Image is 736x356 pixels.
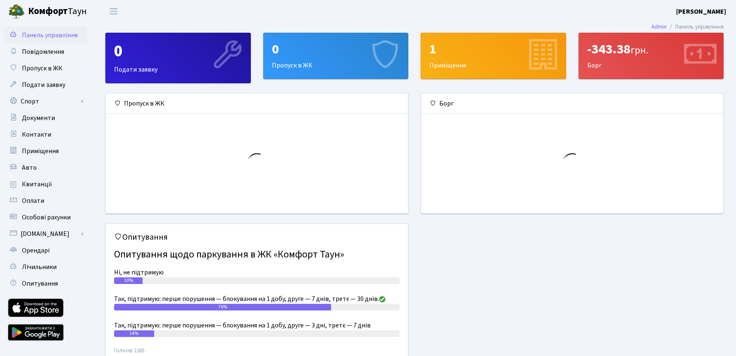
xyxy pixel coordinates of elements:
[631,43,648,58] span: грн.
[22,64,62,73] span: Пропуск в ЖК
[667,22,724,31] li: Панель управління
[22,196,44,205] span: Оплати
[4,259,87,275] a: Лічильники
[22,180,52,189] span: Квитанції
[4,226,87,242] a: [DOMAIN_NAME]
[4,176,87,192] a: Квитанції
[22,113,55,123] span: Документи
[114,320,400,330] div: Так, підтримую: перше порушення — блокування на 1 добу, друге — 3 дні, третє — 7 днів
[22,279,58,288] span: Опитування
[4,159,87,176] a: Авто
[8,3,25,20] img: logo.png
[272,41,400,57] div: 0
[4,77,87,93] a: Подати заявку
[4,93,87,110] a: Спорт
[421,33,566,79] a: 1Приміщення
[639,18,736,36] nav: breadcrumb
[4,275,87,292] a: Опитування
[676,7,726,17] a: [PERSON_NAME]
[587,41,715,57] div: -343.38
[114,277,143,284] div: 10%
[4,143,87,159] a: Приміщення
[114,304,331,310] div: 76%
[22,130,51,139] span: Контакти
[421,33,566,79] div: Приміщення
[4,43,87,60] a: Повідомлення
[264,33,408,79] div: Пропуск в ЖК
[22,163,37,172] span: Авто
[114,232,400,242] h5: Опитування
[4,242,87,259] a: Орендарі
[22,246,50,255] span: Орендарі
[4,209,87,226] a: Особові рахунки
[106,33,250,83] div: Подати заявку
[579,33,724,79] div: Борг
[105,33,251,83] a: 0Подати заявку
[421,94,723,114] div: Борг
[22,213,71,222] span: Особові рахунки
[4,27,87,43] a: Панель управління
[106,94,408,114] div: Пропуск в ЖК
[114,330,154,337] div: 14%
[114,267,400,277] div: Ні, не підтримую
[22,47,64,56] span: Повідомлення
[651,22,667,31] a: Admin
[4,60,87,77] a: Пропуск в ЖК
[4,126,87,143] a: Контакти
[429,41,557,57] div: 1
[28,5,87,19] span: Таун
[22,147,59,156] span: Приміщення
[676,7,726,16] b: [PERSON_NAME]
[22,80,65,89] span: Подати заявку
[28,5,68,18] b: Комфорт
[103,5,124,18] button: Переключити навігацію
[263,33,409,79] a: 0Пропуск в ЖК
[114,41,242,61] div: 0
[114,245,400,264] h4: Опитування щодо паркування в ЖК «Комфорт Таун»
[4,192,87,209] a: Оплати
[114,294,400,304] div: Так, підтримую: перше порушення — блокування на 1 добу, друге — 7 днів, третє — 30 днів.
[22,262,57,272] span: Лічильники
[22,31,78,40] span: Панель управління
[4,110,87,126] a: Документи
